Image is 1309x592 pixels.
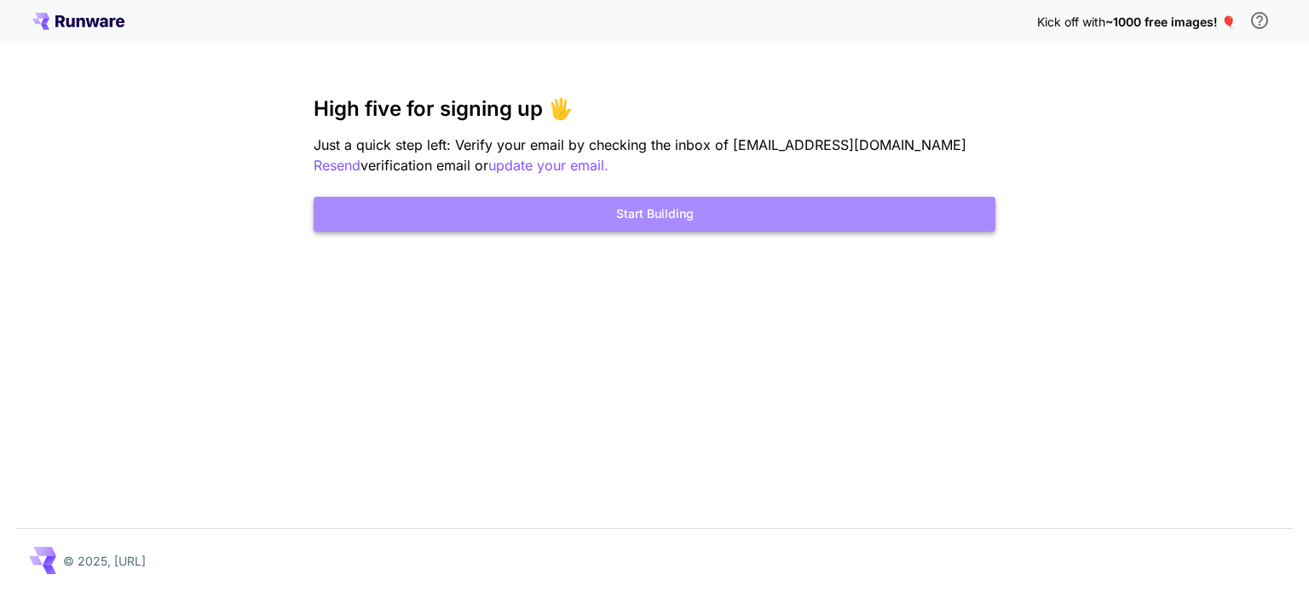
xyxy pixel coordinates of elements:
p: © 2025, [URL] [63,552,146,570]
span: Just a quick step left: Verify your email by checking the inbox of [EMAIL_ADDRESS][DOMAIN_NAME] [314,136,966,153]
button: Start Building [314,197,995,232]
button: In order to qualify for free credit, you need to sign up with a business email address and click ... [1243,3,1277,37]
button: Resend [314,155,360,176]
span: verification email or [360,157,488,174]
button: update your email. [488,155,608,176]
span: Kick off with [1037,14,1105,29]
span: ~1000 free images! 🎈 [1105,14,1236,29]
h3: High five for signing up 🖐️ [314,97,995,121]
